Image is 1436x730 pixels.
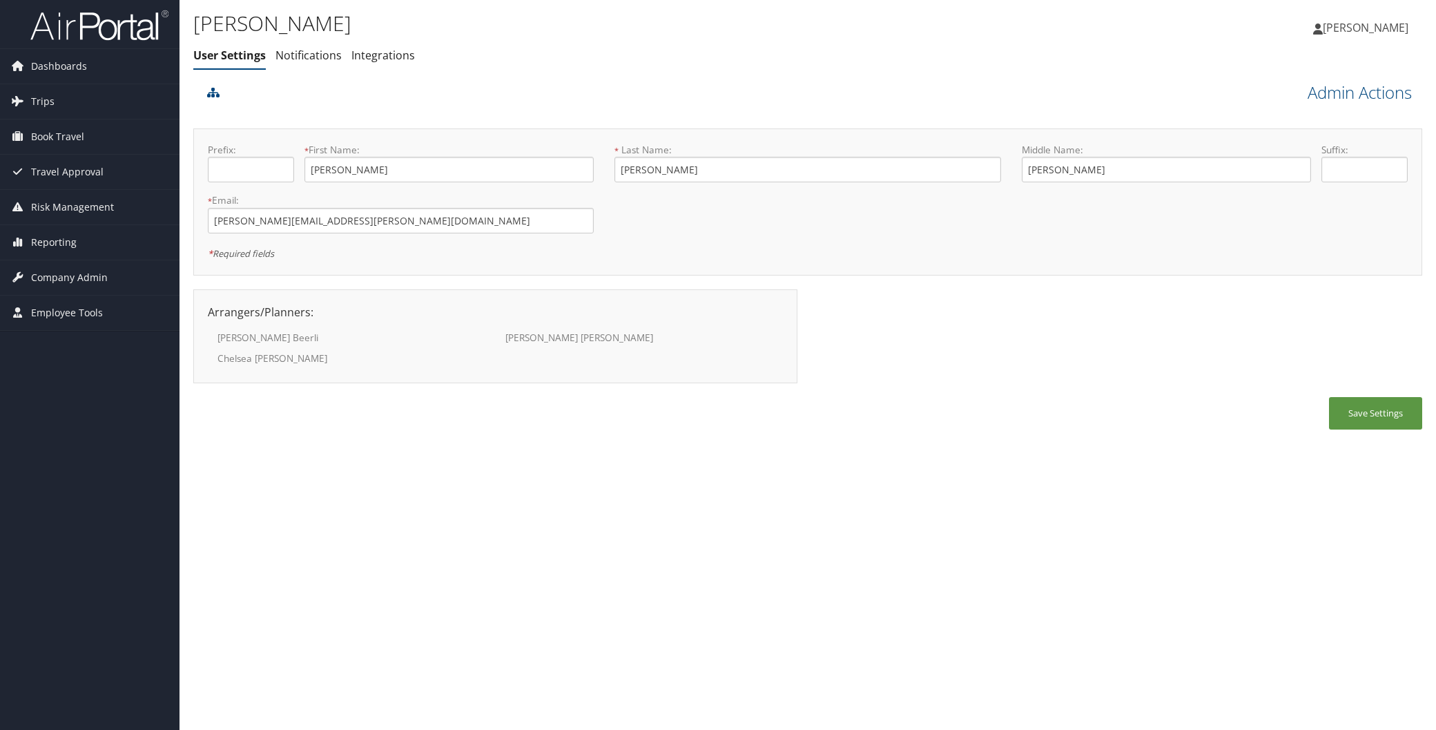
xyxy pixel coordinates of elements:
span: [PERSON_NAME] [1323,20,1408,35]
a: Notifications [275,48,342,63]
label: [PERSON_NAME] Beerli [217,331,476,345]
span: Travel Approval [31,155,104,189]
span: Trips [31,84,55,119]
label: Email: [208,193,594,207]
span: Dashboards [31,49,87,84]
span: Employee Tools [31,296,103,330]
label: Chelsea [PERSON_NAME] [217,352,476,365]
label: [PERSON_NAME] [PERSON_NAME] [505,331,764,345]
h1: [PERSON_NAME] [193,9,1013,38]
label: Last Name: [614,143,1000,157]
span: Risk Management [31,190,114,224]
span: Company Admin [31,260,108,295]
label: Prefix: [208,143,294,157]
a: User Settings [193,48,266,63]
span: Book Travel [31,119,84,154]
label: Suffix: [1321,143,1408,157]
label: First Name: [304,143,594,157]
div: Arrangers/Planners: [197,304,793,320]
button: Save Settings [1329,397,1422,430]
a: [PERSON_NAME] [1313,7,1422,48]
a: Integrations [351,48,415,63]
em: Required fields [208,247,274,260]
a: Admin Actions [1308,81,1412,104]
span: Reporting [31,225,77,260]
img: airportal-logo.png [30,9,168,41]
label: Middle Name: [1022,143,1311,157]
